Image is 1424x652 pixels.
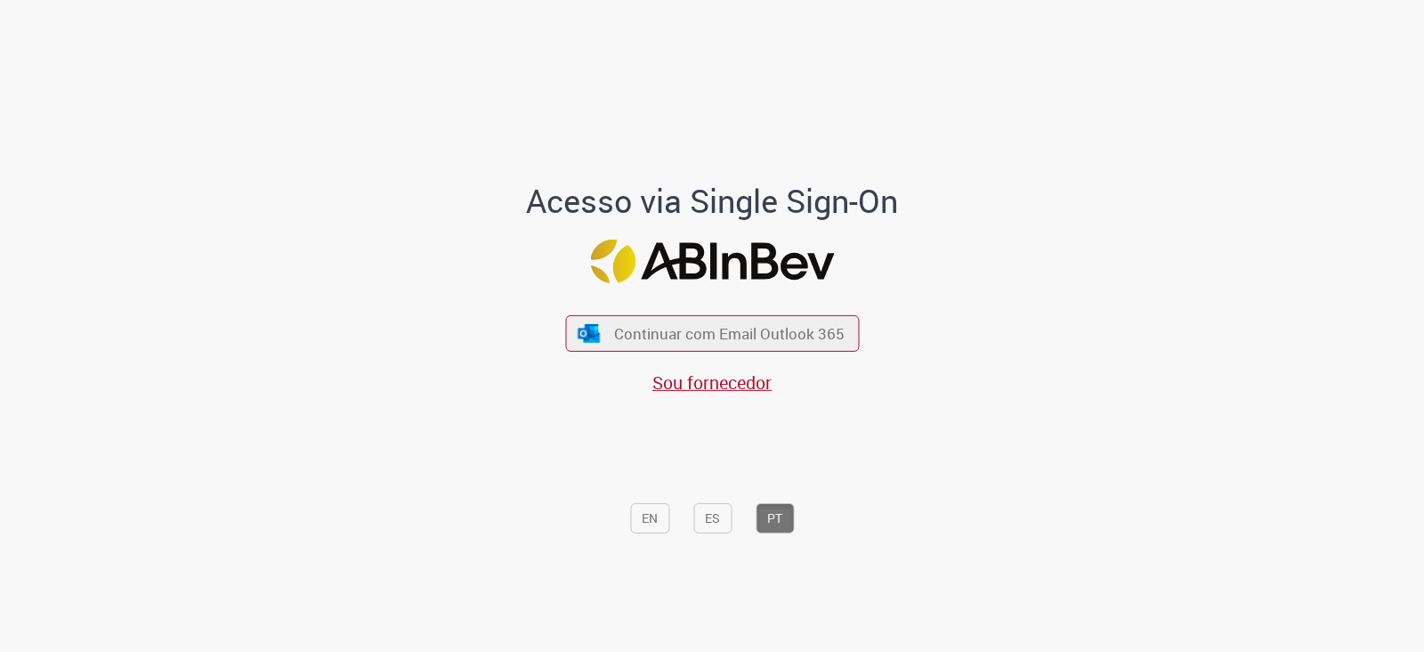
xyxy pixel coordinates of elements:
[693,503,732,534] button: ES
[590,240,834,283] img: Logo ABInBev
[565,315,859,352] button: ícone Azure/Microsoft 360 Continuar com Email Outlook 365
[577,323,602,342] img: ícone Azure/Microsoft 360
[652,371,772,395] a: Sou fornecedor
[630,503,669,534] button: EN
[756,503,794,534] button: PT
[465,183,959,219] h1: Acesso via Single Sign-On
[614,323,845,344] span: Continuar com Email Outlook 365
